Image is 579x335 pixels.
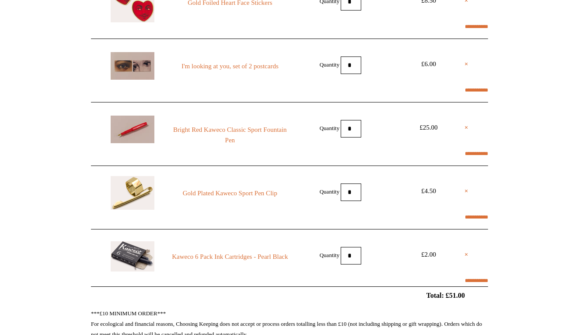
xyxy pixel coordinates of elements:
[71,291,508,300] h2: Total: £51.00
[464,249,468,260] a: ×
[320,124,340,131] label: Quantity
[111,176,154,210] img: Gold Plated Kaweco Sport Pen Clip
[171,61,289,71] a: I'm looking at you, set of 2 postcards
[409,122,448,133] div: £25.00
[171,188,289,198] a: Gold Plated Kaweco Sport Pen Clip
[464,186,468,196] a: ×
[320,188,340,194] label: Quantity
[111,52,154,80] img: I'm looking at you, set of 2 postcards
[464,122,468,133] a: ×
[171,124,289,145] a: Bright Red Kaweco Classic Sport Fountain Pen
[171,251,289,262] a: Kaweco 6 Pack Ink Cartridges - Pearl Black
[464,59,468,69] a: ×
[409,186,448,196] div: £4.50
[111,241,154,272] img: Kaweco 6 Pack Ink Cartridges - Pearl Black
[409,249,448,260] div: £2.00
[320,61,340,67] label: Quantity
[320,251,340,258] label: Quantity
[409,59,448,69] div: £6.00
[111,116,154,143] img: Bright Red Kaweco Classic Sport Fountain Pen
